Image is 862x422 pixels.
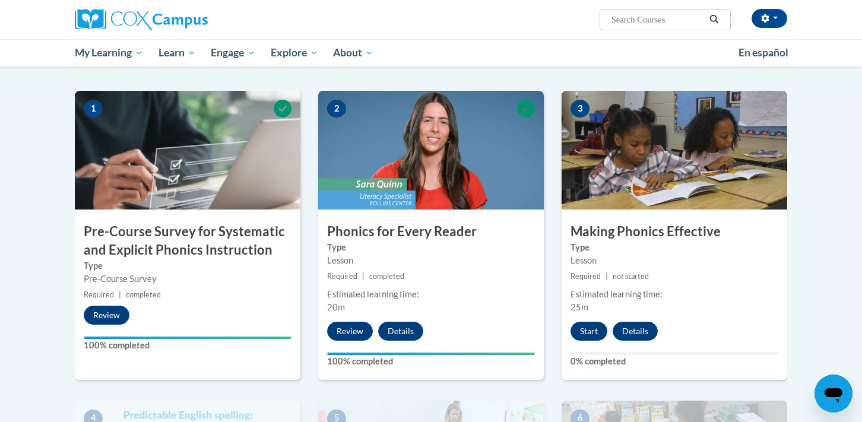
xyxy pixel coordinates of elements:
label: Type [84,259,291,272]
span: Required [571,272,601,281]
img: Cox Campus [75,9,208,30]
label: 100% completed [84,339,291,352]
label: Type [327,241,535,254]
button: Search [705,12,723,27]
button: Details [613,322,658,341]
span: completed [126,290,161,299]
span: My Learning [75,46,143,60]
span: Explore [271,46,318,60]
iframe: Button to launch messaging window [815,375,853,413]
a: Cox Campus [75,9,300,30]
a: About [326,39,382,66]
span: not started [613,272,649,281]
div: Estimated learning time: [327,288,535,301]
div: Estimated learning time: [571,288,778,301]
span: 25m [571,302,588,312]
span: Required [327,272,357,281]
span: | [606,272,608,281]
span: | [362,272,365,281]
span: 20m [327,302,345,312]
a: Engage [203,39,263,66]
div: Your progress [327,353,535,355]
button: Account Settings [752,9,787,28]
label: 0% completed [571,355,778,368]
h3: Pre-Course Survey for Systematic and Explicit Phonics Instruction [75,223,300,259]
label: Type [571,241,778,254]
button: Review [327,322,373,341]
span: 3 [571,100,590,118]
button: Details [378,322,423,341]
div: Pre-Course Survey [84,272,291,285]
span: 1 [84,100,103,118]
img: Course Image [562,91,787,210]
span: 2 [327,100,346,118]
img: Course Image [75,91,300,210]
span: Required [84,290,114,299]
span: Engage [211,46,255,60]
div: Lesson [571,254,778,267]
a: Explore [263,39,326,66]
button: Review [84,306,129,325]
div: Lesson [327,254,535,267]
input: Search Courses [610,12,705,27]
span: En español [739,46,788,59]
a: En español [731,40,796,65]
a: Learn [151,39,204,66]
button: Start [571,322,607,341]
div: Main menu [57,39,805,66]
span: completed [369,272,404,281]
img: Course Image [318,91,544,210]
a: My Learning [67,39,151,66]
span: About [333,46,373,60]
span: Learn [159,46,196,60]
label: 100% completed [327,355,535,368]
h3: Phonics for Every Reader [318,223,544,241]
span: | [119,290,121,299]
h3: Making Phonics Effective [562,223,787,241]
div: Your progress [84,337,291,339]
